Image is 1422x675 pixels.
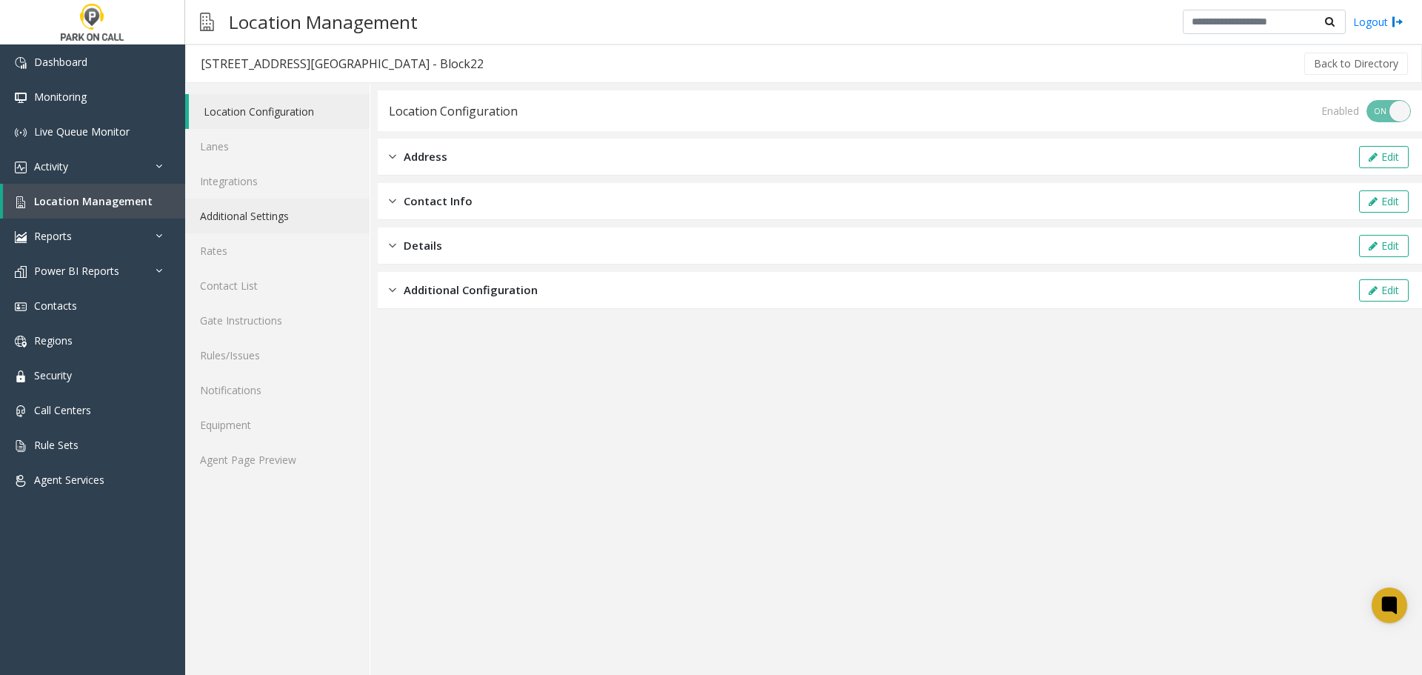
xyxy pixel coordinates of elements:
[15,92,27,104] img: 'icon'
[185,373,370,408] a: Notifications
[201,54,484,73] div: [STREET_ADDRESS][GEOGRAPHIC_DATA] - Block22
[404,148,447,165] span: Address
[185,303,370,338] a: Gate Instructions
[1304,53,1408,75] button: Back to Directory
[404,193,473,210] span: Contact Info
[34,473,104,487] span: Agent Services
[15,162,27,173] img: 'icon'
[1321,103,1359,119] div: Enabled
[15,57,27,69] img: 'icon'
[1359,279,1409,302] button: Edit
[34,333,73,348] span: Regions
[1359,146,1409,168] button: Edit
[34,403,91,417] span: Call Centers
[34,229,72,243] span: Reports
[185,199,370,233] a: Additional Settings
[15,266,27,278] img: 'icon'
[185,408,370,442] a: Equipment
[200,4,214,40] img: pageIcon
[389,282,396,299] img: closed
[15,301,27,313] img: 'icon'
[1392,14,1403,30] img: logout
[15,127,27,139] img: 'icon'
[34,368,72,382] span: Security
[34,299,77,313] span: Contacts
[15,370,27,382] img: 'icon'
[1359,190,1409,213] button: Edit
[3,184,185,219] a: Location Management
[389,237,396,254] img: closed
[185,268,370,303] a: Contact List
[1353,14,1403,30] a: Logout
[185,164,370,199] a: Integrations
[15,440,27,452] img: 'icon'
[404,237,442,254] span: Details
[185,338,370,373] a: Rules/Issues
[15,475,27,487] img: 'icon'
[34,264,119,278] span: Power BI Reports
[389,148,396,165] img: closed
[15,336,27,348] img: 'icon'
[389,193,396,210] img: closed
[185,129,370,164] a: Lanes
[34,55,87,69] span: Dashboard
[389,102,518,121] div: Location Configuration
[34,159,68,173] span: Activity
[15,405,27,417] img: 'icon'
[34,194,153,208] span: Location Management
[185,233,370,268] a: Rates
[221,4,425,40] h3: Location Management
[34,90,87,104] span: Monitoring
[34,124,130,139] span: Live Queue Monitor
[1359,235,1409,257] button: Edit
[15,196,27,208] img: 'icon'
[34,438,79,452] span: Rule Sets
[189,94,370,129] a: Location Configuration
[185,442,370,477] a: Agent Page Preview
[15,231,27,243] img: 'icon'
[404,282,538,299] span: Additional Configuration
